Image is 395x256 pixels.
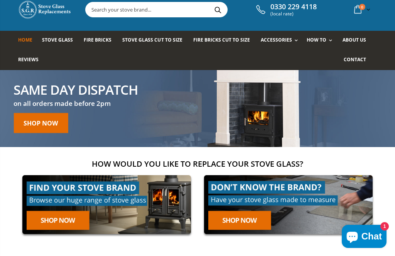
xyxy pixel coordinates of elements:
[339,225,389,250] inbox-online-store-chat: Shopify online store chat
[344,56,366,63] span: Contact
[343,37,366,43] span: About us
[86,2,298,17] input: Search your stove brand...
[193,31,256,50] a: Fire Bricks Cut To Size
[18,31,38,50] a: Home
[209,2,226,17] button: Search
[14,113,68,133] a: Shop Now
[18,159,377,169] h2: How would you like to replace your stove glass?
[18,50,44,70] a: Reviews
[261,37,292,43] span: Accessories
[351,2,372,17] a: 0
[344,50,372,70] a: Contact
[200,171,377,238] img: made-to-measure-cta_2cd95ceb-d519-4648-b0cf-d2d338fdf11f.jpg
[307,37,326,43] span: How To
[343,31,372,50] a: About us
[18,171,195,238] img: find-your-brand-cta_9b334d5d-5c94-48ed-825f-d7972bbdebd0.jpg
[193,37,250,43] span: Fire Bricks Cut To Size
[261,31,302,50] a: Accessories
[42,37,73,43] span: Stove Glass
[14,83,138,96] h2: Same day Dispatch
[84,31,117,50] a: Fire Bricks
[359,4,365,10] span: 0
[18,37,32,43] span: Home
[122,31,188,50] a: Stove Glass Cut To Size
[307,31,336,50] a: How To
[18,56,39,63] span: Reviews
[84,37,111,43] span: Fire Bricks
[122,37,182,43] span: Stove Glass Cut To Size
[42,31,79,50] a: Stove Glass
[14,99,138,108] h3: on all orders made before 2pm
